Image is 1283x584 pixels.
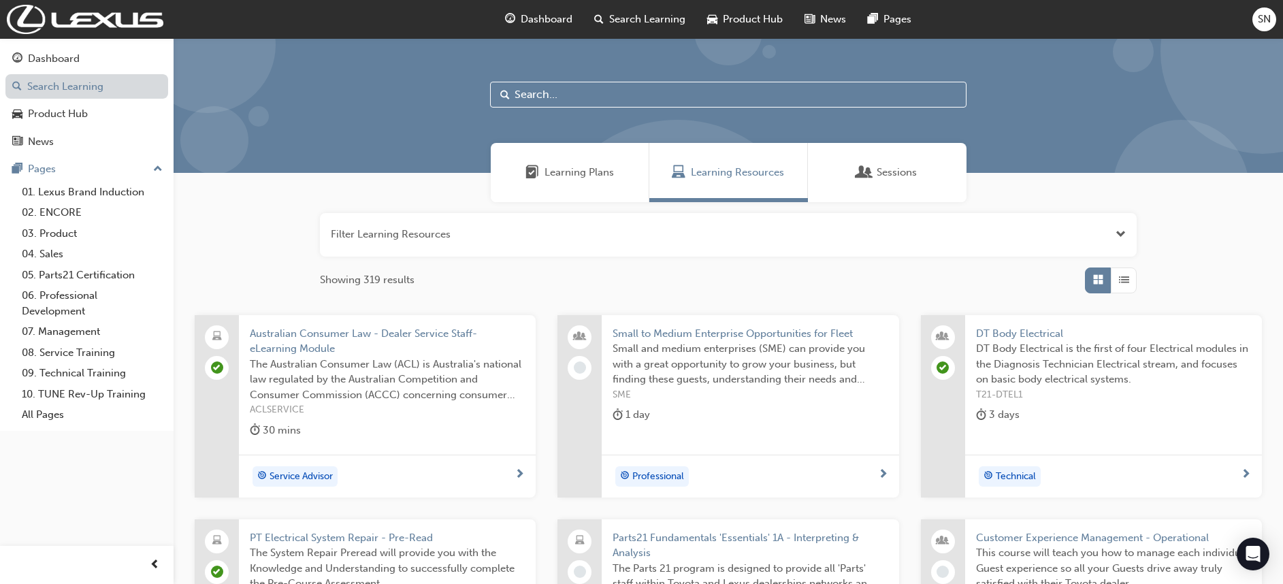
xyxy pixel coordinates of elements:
span: Dashboard [521,12,572,27]
a: 01. Lexus Brand Induction [16,182,168,203]
a: news-iconNews [794,5,857,33]
span: Technical [996,469,1036,485]
a: 09. Technical Training [16,363,168,384]
span: learningRecordVerb_NONE-icon [574,361,586,374]
span: next-icon [1241,469,1251,481]
a: guage-iconDashboard [494,5,583,33]
span: car-icon [707,11,717,28]
span: Australian Consumer Law - Dealer Service Staff- eLearning Module [250,326,525,357]
a: Learning ResourcesLearning Resources [649,143,808,202]
a: Search Learning [5,74,168,99]
span: Sessions [877,165,917,180]
span: people-icon [575,328,585,346]
a: Dashboard [5,46,168,71]
a: DT Body ElectricalDT Body Electrical is the first of four Electrical modules in the Diagnosis Tec... [921,315,1262,498]
a: car-iconProduct Hub [696,5,794,33]
a: 03. Product [16,223,168,244]
a: search-iconSearch Learning [583,5,696,33]
span: duration-icon [250,422,260,439]
span: Learning Plans [545,165,614,180]
span: Grid [1093,272,1103,288]
span: Learning Plans [525,165,539,180]
span: List [1119,272,1129,288]
span: prev-icon [150,557,160,574]
div: Dashboard [28,51,80,67]
span: laptop-icon [575,532,585,550]
span: laptop-icon [212,328,222,346]
span: guage-icon [505,11,515,28]
span: News [820,12,846,27]
span: pages-icon [868,11,878,28]
span: target-icon [984,468,993,485]
span: Showing 319 results [320,272,415,288]
span: next-icon [515,469,525,481]
a: 08. Service Training [16,342,168,363]
span: Sessions [858,165,871,180]
button: Pages [5,157,168,182]
a: All Pages [16,404,168,425]
span: target-icon [257,468,267,485]
a: News [5,129,168,155]
span: pages-icon [12,163,22,176]
span: learningRecordVerb_NONE-icon [937,566,949,578]
span: T21-DTEL1 [976,387,1251,403]
span: PT Electrical System Repair - Pre-Read [250,530,525,546]
span: duration-icon [976,406,986,423]
a: Australian Consumer Law - Dealer Service Staff- eLearning ModuleThe Australian Consumer Law (ACL)... [195,315,536,498]
span: search-icon [12,81,22,93]
span: learningRecordVerb_NONE-icon [574,566,586,578]
span: SME [613,387,888,403]
span: people-icon [938,532,947,550]
span: Product Hub [723,12,783,27]
a: 06. Professional Development [16,285,168,321]
span: search-icon [594,11,604,28]
span: laptop-icon [212,532,222,550]
span: Customer Experience Management - Operational [976,530,1251,546]
span: DT Body Electrical is the first of four Electrical modules in the Diagnosis Technician Electrical... [976,341,1251,387]
div: Open Intercom Messenger [1237,538,1269,570]
span: news-icon [12,136,22,148]
span: Service Advisor [270,469,333,485]
button: DashboardSearch LearningProduct HubNews [5,44,168,157]
div: 1 day [613,406,650,423]
a: Small to Medium Enterprise Opportunities for FleetSmall and medium enterprises (SME) can provide ... [557,315,898,498]
span: Small and medium enterprises (SME) can provide you with a great opportunity to grow your business... [613,341,888,387]
img: Trak [7,5,163,34]
span: next-icon [878,469,888,481]
span: learningRecordVerb_PASS-icon [211,361,223,374]
a: SessionsSessions [808,143,967,202]
span: duration-icon [613,406,623,423]
a: 05. Parts21 Certification [16,265,168,286]
span: Small to Medium Enterprise Opportunities for Fleet [613,326,888,342]
span: learningRecordVerb_ATTEND-icon [937,361,949,374]
a: 10. TUNE Rev-Up Training [16,384,168,405]
span: Search Learning [609,12,685,27]
div: News [28,134,54,150]
a: 04. Sales [16,244,168,265]
span: guage-icon [12,53,22,65]
div: 30 mins [250,422,301,439]
button: Open the filter [1116,227,1126,242]
a: 02. ENCORE [16,202,168,223]
span: target-icon [620,468,630,485]
span: Pages [883,12,911,27]
span: news-icon [805,11,815,28]
button: SN [1252,7,1276,31]
a: Product Hub [5,101,168,127]
span: The Australian Consumer Law (ACL) is Australia's national law regulated by the Australian Competi... [250,357,525,403]
span: up-icon [153,161,163,178]
span: car-icon [12,108,22,120]
span: Parts21 Fundamentals 'Essentials' 1A - Interpreting & Analysis [613,530,888,561]
span: Learning Resources [672,165,685,180]
span: DT Body Electrical [976,326,1251,342]
input: Search... [490,82,967,108]
span: SN [1258,12,1271,27]
div: Pages [28,161,56,177]
span: Learning Resources [691,165,784,180]
a: pages-iconPages [857,5,922,33]
a: Learning PlansLearning Plans [491,143,649,202]
span: Professional [632,469,684,485]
